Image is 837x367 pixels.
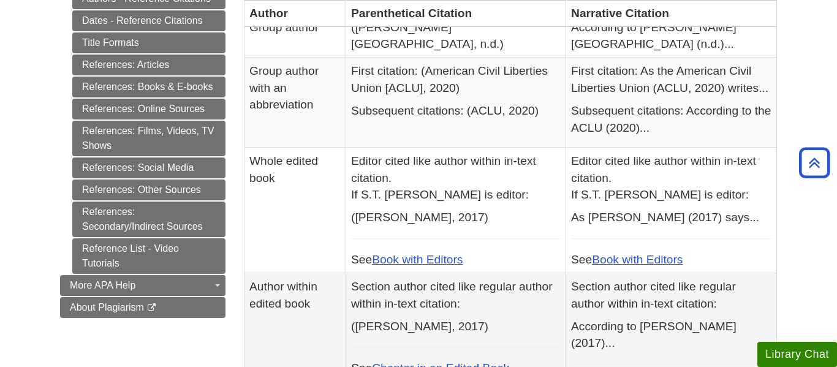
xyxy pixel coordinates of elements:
td: ([PERSON_NAME][GEOGRAPHIC_DATA], n.d.) [346,13,566,58]
a: References: Films, Videos, TV Shows [72,121,225,156]
td: See [566,148,777,273]
a: Book with Editors [372,253,463,266]
a: Reference List - Video Tutorials [72,238,225,274]
i: This link opens in a new window [146,304,157,312]
p: ([PERSON_NAME], 2017) [351,318,561,335]
td: According to [PERSON_NAME][GEOGRAPHIC_DATA] (n.d.)... [566,13,777,58]
p: Section author cited like regular author within in-text citation: [571,278,771,312]
p: Section author cited like regular author within in-text citation: [351,278,561,312]
a: References: Secondary/Indirect Sources [72,202,225,237]
p: As [PERSON_NAME] (2017) says... [571,209,771,225]
p: ([PERSON_NAME], 2017) [351,209,561,225]
a: Book with Editors [592,253,683,266]
a: Back to Top [795,154,834,171]
button: Library Chat [757,342,837,367]
p: Editor cited like author within in-text citation. If S.T. [PERSON_NAME] is editor: [351,153,561,203]
a: About Plagiarism [60,297,225,318]
span: About Plagiarism [70,302,144,312]
td: Whole edited book [244,148,346,273]
p: First citation: As the American Civil Liberties Union (ACLU, 2020) writes... [571,62,771,96]
a: References: Other Sources [72,180,225,200]
td: Group author with an abbreviation [244,58,346,148]
p: Editor cited like author within in-text citation. If S.T. [PERSON_NAME] is editor: [571,153,771,203]
td: See [346,148,566,273]
a: Title Formats [72,32,225,53]
a: References: Articles [72,55,225,75]
p: Subsequent citations: (ACLU, 2020) [351,102,561,119]
span: More APA Help [70,280,135,290]
a: References: Social Media [72,157,225,178]
a: More APA Help [60,275,225,296]
a: References: Books & E-books [72,77,225,97]
td: Group author [244,13,346,58]
p: Subsequent citations: According to the ACLU (2020)... [571,102,771,136]
a: References: Online Sources [72,99,225,119]
p: According to [PERSON_NAME] (2017)... [571,318,771,352]
a: Dates - Reference Citations [72,10,225,31]
p: First citation: (American Civil Liberties Union [ACLU], 2020) [351,62,561,96]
